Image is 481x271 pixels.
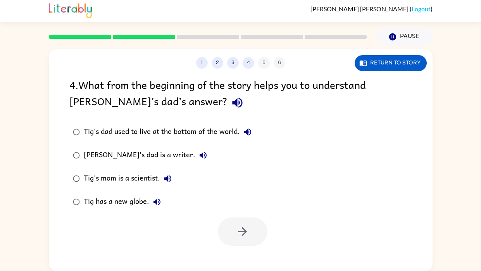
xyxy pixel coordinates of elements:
[243,57,254,69] button: 4
[84,124,255,140] div: Tig's dad used to live at the bottom of the world.
[69,76,412,113] div: 4 . What from the beginning of the story helps you to understand [PERSON_NAME]’s dad’s answer?
[149,194,165,210] button: Tig has a new globe.
[376,28,433,46] button: Pause
[412,5,431,12] a: Logout
[212,57,223,69] button: 2
[160,171,176,186] button: Tig's mom is a scientist.
[240,124,255,140] button: Tig's dad used to live at the bottom of the world.
[84,194,165,210] div: Tig has a new globe.
[310,5,410,12] span: [PERSON_NAME] [PERSON_NAME]
[196,57,208,69] button: 1
[195,148,211,163] button: [PERSON_NAME]'s dad is a writer.
[49,1,92,18] img: Literably
[310,5,433,12] div: ( )
[355,55,427,71] button: Return to story
[84,148,211,163] div: [PERSON_NAME]'s dad is a writer.
[227,57,239,69] button: 3
[84,171,176,186] div: Tig's mom is a scientist.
